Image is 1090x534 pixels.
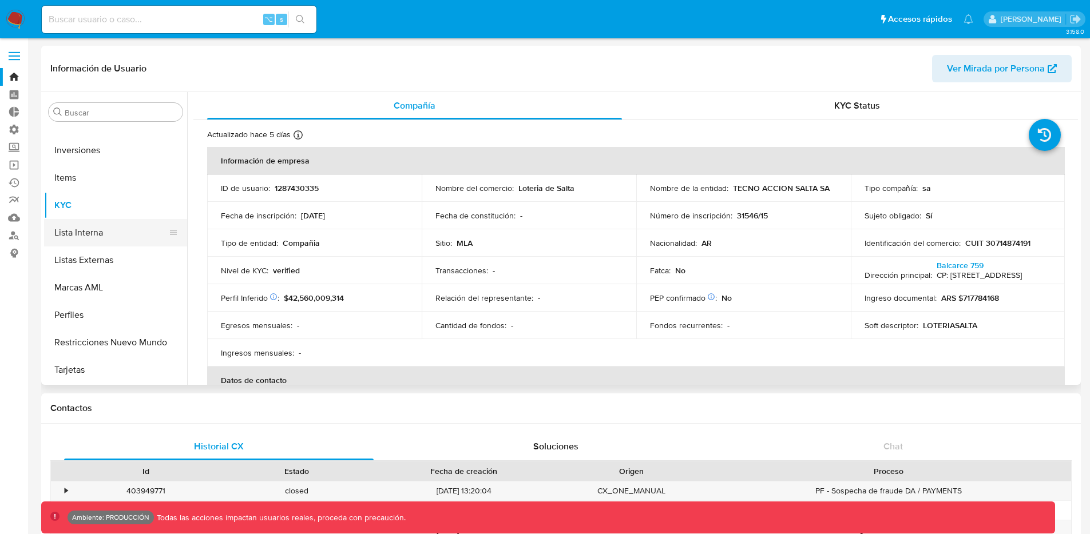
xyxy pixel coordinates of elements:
[435,210,516,221] p: Fecha de constitución :
[435,183,514,193] p: Nombre del comercio :
[264,14,273,25] span: ⌥
[727,320,730,330] p: -
[435,238,452,248] p: Sitio :
[941,293,999,303] p: ARS $717784168
[650,183,728,193] p: Nombre de la entidad :
[834,99,880,112] span: KYC Status
[44,246,187,274] button: Listas Externas
[221,348,294,358] p: Ingresos mensuales :
[71,481,221,500] div: 403949771
[42,12,316,27] input: Buscar usuario o caso...
[737,210,768,221] p: 31546/15
[650,293,717,303] p: PEP confirmado :
[533,440,578,453] span: Soluciones
[154,512,406,523] p: Todas las acciones impactan usuarios reales, proceda con precaución.
[301,210,325,221] p: [DATE]
[707,501,1071,520] div: Extractos y Reportes
[288,11,312,27] button: search-icon
[722,293,732,303] p: No
[556,481,707,500] div: CX_ONE_MANUAL
[207,147,1065,174] th: Información de empresa
[50,403,1072,414] h1: Contactos
[888,13,952,25] span: Accesos rápidos
[380,465,548,477] div: Fecha de creación
[932,55,1072,82] button: Ver Mirada por Persona
[275,183,319,193] p: 1287430335
[926,210,932,221] p: Sí
[44,137,187,164] button: Inversiones
[65,485,68,496] div: •
[372,481,556,500] div: [DATE] 13:20:04
[701,238,712,248] p: AR
[72,515,149,520] p: Ambiente: PRODUCCIÓN
[44,192,187,219] button: KYC
[965,238,1030,248] p: CUIT 30714874191
[865,238,961,248] p: Identificación del comercio :
[937,270,1022,281] h4: CP: [STREET_ADDRESS]
[297,320,299,330] p: -
[457,238,473,248] p: MLA
[865,293,937,303] p: Ingreso documental :
[207,366,1065,394] th: Datos de contacto
[538,293,540,303] p: -
[221,265,268,276] p: Nivel de KYC :
[44,274,187,301] button: Marcas AML
[865,270,932,280] p: Dirección principal :
[50,63,146,74] h1: Información de Usuario
[865,320,918,330] p: Soft descriptor :
[518,183,574,193] p: Loteria de Salta
[221,183,270,193] p: ID de usuario :
[44,301,187,329] button: Perfiles
[284,292,344,304] span: $42,560,009,314
[923,320,977,330] p: LOTERIASALTA
[194,440,244,453] span: Historial CX
[511,320,513,330] p: -
[394,99,435,112] span: Compañía
[564,465,699,477] div: Origen
[221,501,372,520] div: finished
[865,210,921,221] p: Sujeto obligado :
[221,210,296,221] p: Fecha de inscripción :
[493,265,495,276] p: -
[221,293,279,303] p: Perfil Inferido :
[44,164,187,192] button: Items
[299,348,301,358] p: -
[372,501,556,520] div: [DATE] 14:24:22
[280,14,283,25] span: s
[283,238,320,248] p: Compañia
[79,465,213,477] div: Id
[520,210,522,221] p: -
[650,320,723,330] p: Fondos recurrentes :
[229,465,364,477] div: Estado
[44,356,187,384] button: Tarjetas
[675,265,685,276] p: No
[53,107,62,117] button: Buscar
[733,183,830,193] p: TECNO ACCION SALTA SA
[922,183,931,193] p: sa
[221,238,278,248] p: Tipo de entidad :
[221,320,292,330] p: Egresos mensuales :
[650,210,732,221] p: Número de inscripción :
[273,265,300,276] p: verified
[883,440,903,453] span: Chat
[937,260,984,271] a: Balcarce 759
[947,55,1045,82] span: Ver Mirada por Persona
[435,320,506,330] p: Cantidad de fondos :
[1069,13,1081,25] a: Salir
[44,219,178,246] button: Lista Interna
[964,14,973,24] a: Notificaciones
[1001,14,1065,25] p: joaquin.galliano@mercadolibre.com
[207,129,291,140] p: Actualizado hace 5 días
[650,238,697,248] p: Nacionalidad :
[71,501,221,520] div: 395371761
[715,465,1063,477] div: Proceso
[865,183,918,193] p: Tipo compañía :
[44,329,187,356] button: Restricciones Nuevo Mundo
[707,481,1071,500] div: PF - Sospecha de fraude DA / PAYMENTS
[435,293,533,303] p: Relación del representante :
[65,107,178,118] input: Buscar
[221,481,372,500] div: closed
[556,501,707,520] div: SUPPORT_WIDGET_MP
[435,265,488,276] p: Transacciones :
[650,265,671,276] p: Fatca :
